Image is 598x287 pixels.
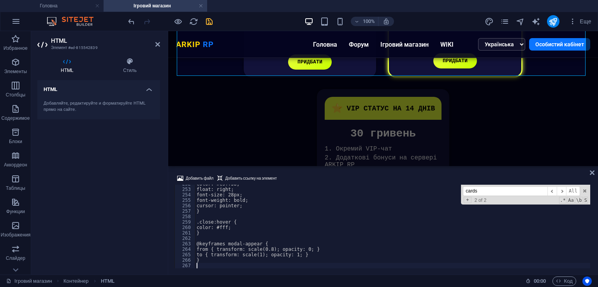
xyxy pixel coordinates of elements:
[175,214,196,219] div: 258
[186,174,213,183] span: Добавить файл
[189,17,198,26] i: Перезагрузить страницу
[175,236,196,241] div: 262
[471,198,490,203] span: 2 of 2
[204,17,214,26] button: save
[175,247,196,252] div: 264
[569,17,591,25] span: Еще
[362,17,375,26] h6: 100%
[6,208,25,215] p: Функции
[526,276,546,286] h6: Время сеанса
[37,80,160,94] h4: HTML
[556,276,573,286] span: Код
[100,58,160,74] h4: Стиль
[63,276,89,286] span: Щелкните, чтобы выбрать. Дважды щелкните, чтобы изменить
[45,17,103,26] img: Editor Logo
[582,276,592,286] button: Usercentrics
[101,276,114,286] span: Щелкните, чтобы выбрать. Дважды щелкните, чтобы изменить
[205,17,214,26] i: Сохранить (Ctrl+S)
[175,219,196,225] div: 259
[534,276,546,286] span: 00 00
[552,276,576,286] button: Код
[6,255,25,261] p: Слайдер
[547,186,557,196] span: ​
[557,186,566,196] span: ​
[175,192,196,198] div: 254
[516,17,525,26] i: Навигатор
[104,2,207,10] h4: Ігровий магазин
[584,197,588,204] span: Search In Selection
[4,68,27,75] p: Элементы
[567,197,575,204] span: CaseSensitive Search
[51,37,160,44] h2: HTML
[4,45,28,51] p: Избранное
[9,138,22,145] p: Блоки
[500,17,509,26] i: Страницы (Ctrl+Alt+S)
[127,17,136,26] i: Отменить: Изменить HTML (Ctrl+Z)
[225,174,277,183] span: Добавить ссылку на элемент
[485,17,494,26] i: Дизайн (Ctrl+Alt+Y)
[4,162,27,168] p: Аккордеон
[63,276,114,286] nav: breadcrumb
[51,44,144,51] h3: Элемент #ed-815542839
[549,17,558,26] i: Опубликовать
[463,186,547,196] input: Search for
[6,276,52,286] a: Щелкните для отмены выбора. Дважды щелкните, чтобы открыть Страницы
[547,15,559,28] button: publish
[175,241,196,247] div: 263
[575,197,583,204] span: Whole Word Search
[566,15,594,28] button: Еще
[37,58,100,74] h4: HTML
[516,17,525,26] button: navigator
[464,197,471,203] span: Toggle Replace mode
[531,17,541,26] button: text_generator
[6,185,25,191] p: Таблицы
[175,208,196,214] div: 257
[175,257,196,263] div: 266
[176,174,215,183] button: Добавить файл
[1,232,31,238] p: Изображения
[2,115,30,121] p: Содержимое
[127,17,136,26] button: undo
[44,100,154,113] div: Добавляйте, редактируйте и форматируйте HTML прямо на сайте.
[175,203,196,208] div: 256
[216,174,278,183] button: Добавить ссылку на элемент
[351,17,378,26] button: 100%
[6,92,26,98] p: Столбцы
[500,17,510,26] button: pages
[189,17,198,26] button: reload
[175,198,196,203] div: 255
[175,187,196,192] div: 253
[383,18,390,25] i: При изменении размера уровень масштабирования подстраивается автоматически в соответствии с выбра...
[539,278,540,284] span: :
[531,17,540,26] i: AI Writer
[175,230,196,236] div: 261
[175,225,196,230] div: 260
[566,186,580,196] span: Alt-Enter
[175,252,196,257] div: 265
[559,197,566,204] span: RegExp Search
[485,17,494,26] button: design
[175,263,196,268] div: 267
